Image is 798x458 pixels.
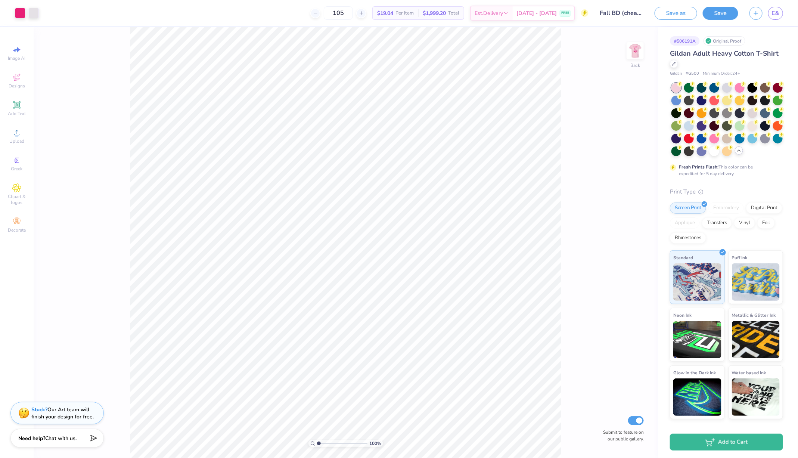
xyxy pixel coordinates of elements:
[703,71,740,77] span: Minimum Order: 24 +
[673,378,721,416] img: Glow in the Dark Ink
[757,217,775,229] div: Foil
[475,9,503,17] span: Est. Delivery
[673,254,693,262] span: Standard
[630,62,640,69] div: Back
[9,138,24,144] span: Upload
[732,378,780,416] img: Water based Ink
[324,6,353,20] input: – –
[679,164,718,170] strong: Fresh Prints Flash:
[732,263,780,301] img: Puff Ink
[732,321,780,358] img: Metallic & Glitter Ink
[594,6,649,21] input: Untitled Design
[734,217,755,229] div: Vinyl
[708,202,744,214] div: Embroidery
[8,55,26,61] span: Image AI
[395,9,414,17] span: Per Item
[670,217,700,229] div: Applique
[686,71,699,77] span: # G500
[9,83,25,89] span: Designs
[4,194,30,205] span: Clipart & logos
[732,369,766,377] span: Water based Ink
[45,435,77,442] span: Chat with us.
[31,406,94,420] div: Our Art team will finish your design for free.
[673,311,692,319] span: Neon Ink
[655,7,697,20] button: Save as
[704,36,745,46] div: Original Proof
[746,202,782,214] div: Digital Print
[670,188,783,196] div: Print Type
[703,7,738,20] button: Save
[18,435,45,442] strong: Need help?
[561,10,569,16] span: FREE
[599,429,644,442] label: Submit to feature on our public gallery.
[679,164,771,177] div: This color can be expedited for 5 day delivery.
[448,9,459,17] span: Total
[8,111,26,117] span: Add Text
[670,202,706,214] div: Screen Print
[670,36,700,46] div: # 506191A
[423,9,446,17] span: $1,999.20
[673,321,721,358] img: Neon Ink
[702,217,732,229] div: Transfers
[369,440,381,447] span: 100 %
[31,406,47,413] strong: Stuck?
[11,166,23,172] span: Greek
[670,434,783,451] button: Add to Cart
[772,9,779,18] span: E&
[8,227,26,233] span: Decorate
[516,9,557,17] span: [DATE] - [DATE]
[670,71,682,77] span: Gildan
[670,232,706,244] div: Rhinestones
[628,43,643,58] img: Back
[670,49,779,58] span: Gildan Adult Heavy Cotton T-Shirt
[732,311,776,319] span: Metallic & Glitter Ink
[377,9,393,17] span: $19.04
[673,369,716,377] span: Glow in the Dark Ink
[732,254,748,262] span: Puff Ink
[768,7,783,20] a: E&
[673,263,721,301] img: Standard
